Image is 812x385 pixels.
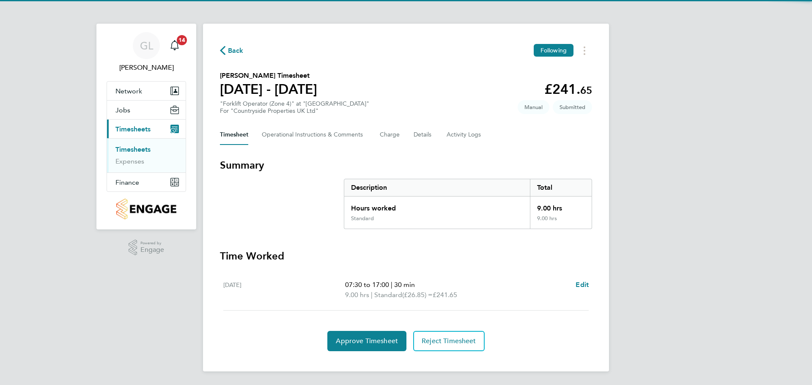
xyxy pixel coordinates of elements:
[107,138,186,172] div: Timesheets
[447,125,482,145] button: Activity Logs
[107,101,186,119] button: Jobs
[530,179,592,196] div: Total
[115,87,142,95] span: Network
[580,84,592,96] span: 65
[530,215,592,229] div: 9.00 hrs
[553,100,592,114] span: This timesheet is Submitted.
[220,158,592,351] section: Timesheet
[394,281,415,289] span: 30 min
[220,71,317,81] h2: [PERSON_NAME] Timesheet
[374,290,402,300] span: Standard
[422,337,476,345] span: Reject Timesheet
[262,125,366,145] button: Operational Instructions & Comments
[540,46,567,54] span: Following
[107,120,186,138] button: Timesheets
[223,280,345,300] div: [DATE]
[107,63,186,73] span: Grace Ley
[96,24,196,229] nav: Main navigation
[140,246,164,254] span: Engage
[220,100,369,115] div: "Forklift Operator (Zone 4)" at "[GEOGRAPHIC_DATA]"
[220,249,592,263] h3: Time Worked
[345,291,369,299] span: 9.00 hrs
[115,145,151,153] a: Timesheets
[177,35,187,45] span: 14
[220,45,244,56] button: Back
[166,32,183,59] a: 14
[518,100,549,114] span: This timesheet was manually created.
[344,179,530,196] div: Description
[413,331,485,351] button: Reject Timesheet
[344,179,592,229] div: Summary
[371,291,373,299] span: |
[534,44,573,57] button: Following
[433,291,457,299] span: £241.65
[107,82,186,100] button: Network
[220,158,592,172] h3: Summary
[140,240,164,247] span: Powered by
[345,281,389,289] span: 07:30 to 17:00
[327,331,406,351] button: Approve Timesheet
[115,125,151,133] span: Timesheets
[220,125,248,145] button: Timesheet
[129,240,165,256] a: Powered byEngage
[544,81,592,97] app-decimal: £241.
[228,46,244,56] span: Back
[576,281,589,289] span: Edit
[414,125,433,145] button: Details
[402,291,433,299] span: (£26.85) =
[140,40,153,51] span: GL
[220,107,369,115] div: For "Countryside Properties UK Ltd"
[351,215,374,222] div: Standard
[336,337,398,345] span: Approve Timesheet
[530,197,592,215] div: 9.00 hrs
[107,199,186,219] a: Go to home page
[344,197,530,215] div: Hours worked
[115,106,130,114] span: Jobs
[107,32,186,73] a: GL[PERSON_NAME]
[107,173,186,191] button: Finance
[576,280,589,290] a: Edit
[115,157,144,165] a: Expenses
[380,125,400,145] button: Charge
[577,44,592,57] button: Timesheets Menu
[115,178,139,186] span: Finance
[116,199,176,219] img: countryside-properties-logo-retina.png
[220,81,317,98] h1: [DATE] - [DATE]
[391,281,392,289] span: |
